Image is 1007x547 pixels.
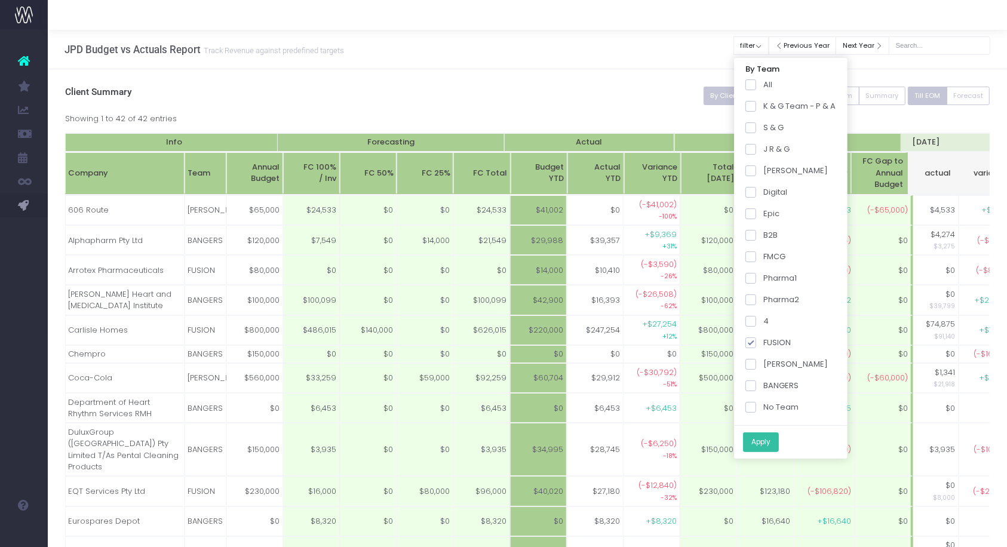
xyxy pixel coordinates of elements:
td: $0 [397,195,453,225]
td: $16,640 [737,506,794,536]
button: Summary [859,87,905,105]
td: $8,320 [453,506,510,536]
td: BANGERS [185,393,226,423]
td: $247,254 [567,315,624,345]
td: $0 [855,393,913,423]
button: filter [733,36,769,55]
small: $39,799 [929,300,955,311]
td: EQT Services Pty Ltd [65,476,185,506]
td: $0 [567,195,624,225]
button: Apply [743,432,779,452]
td: $40,020 [510,476,567,506]
td: $8,320 [567,506,624,536]
td: $230,000 [680,476,737,506]
span: +$8,320 [646,515,677,527]
th: Total [674,133,902,152]
td: $560,000 [226,363,283,393]
td: $100,000 [226,285,283,315]
td: $0 [453,255,510,285]
small: -51% [663,378,677,389]
td: Chempro [65,345,185,364]
small: -26% [661,270,677,281]
label: S & G [745,122,784,134]
button: Forecast [947,87,990,105]
th: FC 50%: activate to sort column ascending [340,152,397,195]
label: BANGERS [745,380,799,392]
td: 606 Route [65,195,185,225]
label: [PERSON_NAME] [745,358,828,370]
label: K & G Team - P & A [745,100,836,112]
td: BANGERS [185,225,226,255]
td: $500,000 [680,363,737,393]
div: By Team [734,62,848,77]
td: $0 [680,506,737,536]
span: +$27,254 [642,318,677,330]
td: Coca-Cola [65,363,185,393]
td: $0 [855,255,913,285]
th: FC Total: activate to sort column ascending [454,152,511,195]
td: $100,000 [680,285,737,315]
th: FC 100%/ Inv: activate to sort column ascending [283,152,340,195]
td: $74,875 [902,315,959,345]
td: $0 [340,423,397,476]
td: $6,453 [283,393,340,423]
td: $0 [226,506,283,536]
td: [PERSON_NAME] [185,195,226,225]
label: Pharma2 [745,294,799,306]
td: $34,995 [510,423,567,476]
span: (-$12,840) [638,480,677,491]
small: -32% [661,491,677,502]
td: $3,935 [453,423,510,476]
td: $1,341 [902,363,959,393]
td: $4,274 [902,225,959,255]
span: Client Summary [65,87,132,98]
label: Pharma1 [745,272,797,284]
td: $626,015 [453,315,510,345]
td: $41,002 [510,195,567,225]
td: $0 [340,506,397,536]
td: $0 [510,506,567,536]
td: $8,320 [283,506,340,536]
th: Annual Budget: activate to sort column ascending [226,152,283,195]
td: $4,533 [902,195,959,225]
td: $150,000 [680,423,737,476]
th: Company: activate to sort column ascending [65,152,185,195]
th: TotalMonday: activate to sort column ascending [681,152,738,195]
span: (-$41,002) [639,199,677,211]
td: $0 [397,285,453,315]
td: FUSION [185,255,226,285]
label: 4 [745,315,769,327]
small: +12% [662,330,677,341]
td: $0 [340,476,397,506]
td: $0 [340,255,397,285]
td: $3,935 [902,423,959,476]
td: $0 [902,506,959,536]
button: By Client by Month [704,87,781,105]
td: $120,000 [680,225,737,255]
td: FUSION [185,315,226,345]
label: B2B [745,229,778,241]
td: $39,357 [567,225,624,255]
span: +$6,453 [646,402,677,414]
span: (-$65,000) [867,204,908,216]
td: $0 [397,423,453,476]
td: $220,000 [510,315,567,345]
td: $28,745 [567,423,624,476]
td: $0 [510,393,567,423]
td: $0 [340,225,397,255]
td: $14,000 [397,225,453,255]
td: $0 [340,195,397,225]
td: $0 [855,225,913,255]
th: Team: activate to sort column ascending [185,152,226,195]
td: Eurospares Depot [65,506,185,536]
td: $65,000 [226,195,283,225]
th: Oct 25 actualactual: activate to sort column ascending [898,152,954,195]
small: $8,000 [933,491,955,502]
th: FC 25%: activate to sort column ascending [397,152,453,195]
div: Showing 1 to 42 of 42 entries [65,110,990,125]
td: $0 [902,393,959,423]
label: FMCG [745,251,785,263]
td: $24,533 [453,195,510,225]
td: $150,000 [680,345,737,364]
span: +$16,640 [817,515,851,527]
